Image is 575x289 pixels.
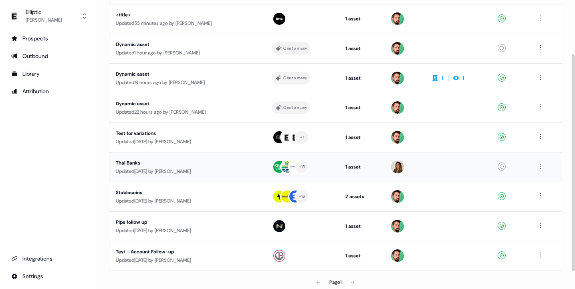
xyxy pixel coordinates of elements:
[26,16,62,24] div: [PERSON_NAME]
[345,252,378,260] div: 1 asset
[116,129,259,137] div: Test for variations
[345,163,378,171] div: 1 asset
[6,6,89,26] button: Elliptic[PERSON_NAME]
[283,104,307,111] div: One to many
[391,42,404,55] img: Phill
[116,227,259,235] div: Updated [DATE] by [PERSON_NAME]
[116,138,259,146] div: Updated [DATE] by [PERSON_NAME]
[116,248,259,256] div: Test - Account Follow-up
[116,108,259,116] div: Updated 22 hours ago by [PERSON_NAME]
[116,19,259,27] div: Updated 55 minutes ago by [PERSON_NAME]
[283,74,307,82] div: One to many
[329,278,341,286] div: Page 1
[116,218,259,226] div: Pipe follow up
[11,255,85,263] div: Integrations
[11,70,85,78] div: Library
[345,193,378,201] div: 2 assets
[116,40,259,48] div: Dynamic asset
[26,8,62,16] div: Elliptic
[391,220,404,233] img: Phill
[345,104,378,112] div: 1 asset
[345,44,378,52] div: 1 asset
[345,15,378,23] div: 1 asset
[116,100,259,108] div: Dynamic asset
[116,167,259,175] div: Updated [DATE] by [PERSON_NAME]
[116,159,259,167] div: Thai Banks
[345,74,378,82] div: 1 asset
[299,193,305,200] div: + 16
[300,134,304,141] div: + 1
[11,34,85,42] div: Prospects
[462,74,464,82] div: 1
[391,72,404,84] img: Phill
[442,74,444,82] div: 1
[11,52,85,60] div: Outbound
[6,32,89,45] a: Go to prospects
[299,163,305,171] div: + 15
[11,272,85,280] div: Settings
[6,50,89,62] a: Go to outbound experience
[345,133,378,141] div: 1 asset
[391,131,404,144] img: Phill
[6,252,89,265] a: Go to integrations
[391,161,404,173] img: Pouyeh
[116,49,259,57] div: Updated 1 hour ago by [PERSON_NAME]
[116,197,259,205] div: Updated [DATE] by [PERSON_NAME]
[6,270,89,283] a: Go to integrations
[345,222,378,230] div: 1 asset
[6,85,89,98] a: Go to attribution
[283,45,307,52] div: One to many
[391,12,404,25] img: Phill
[391,190,404,203] img: Phill
[391,101,404,114] img: Phill
[116,11,259,19] div: <title>
[116,70,259,78] div: Dynamic asset
[116,256,259,264] div: Updated [DATE] by [PERSON_NAME]
[116,78,259,86] div: Updated 19 hours ago by [PERSON_NAME]
[11,87,85,95] div: Attribution
[6,67,89,80] a: Go to templates
[116,189,259,197] div: Stablecoins
[391,249,404,262] img: Phill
